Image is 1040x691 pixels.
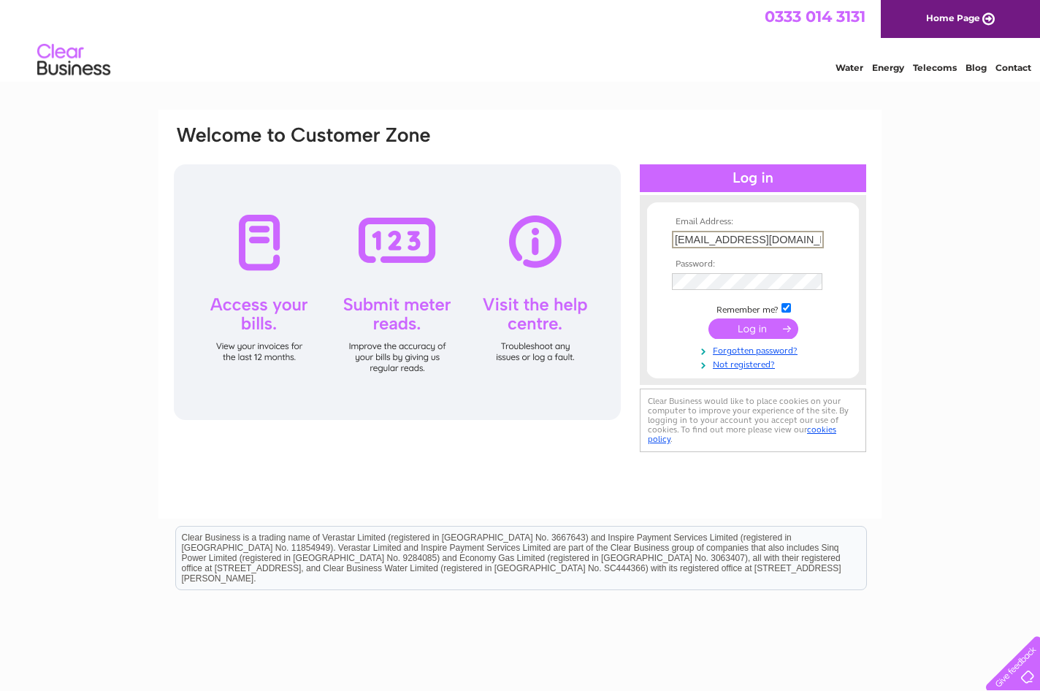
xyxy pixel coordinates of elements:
[995,62,1031,73] a: Contact
[37,38,111,83] img: logo.png
[668,259,838,270] th: Password:
[872,62,904,73] a: Energy
[966,62,987,73] a: Blog
[765,7,865,26] a: 0333 014 3131
[668,301,838,316] td: Remember me?
[672,343,838,356] a: Forgotten password?
[668,217,838,227] th: Email Address:
[708,318,798,339] input: Submit
[836,62,863,73] a: Water
[640,389,866,452] div: Clear Business would like to place cookies on your computer to improve your experience of the sit...
[672,356,838,370] a: Not registered?
[176,8,866,71] div: Clear Business is a trading name of Verastar Limited (registered in [GEOGRAPHIC_DATA] No. 3667643...
[913,62,957,73] a: Telecoms
[648,424,836,444] a: cookies policy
